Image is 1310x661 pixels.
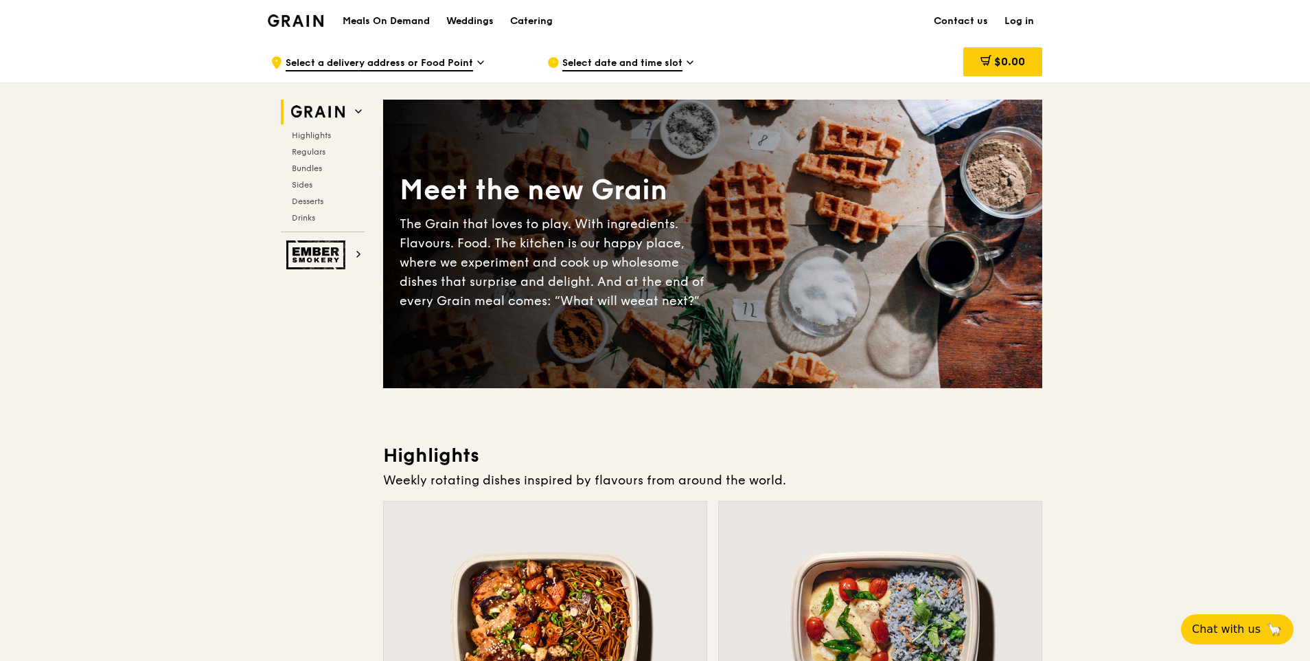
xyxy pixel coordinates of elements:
a: Catering [502,1,561,42]
span: Sides [292,180,312,190]
span: Drinks [292,213,315,223]
h1: Meals On Demand [343,14,430,28]
div: Meet the new Grain [400,172,713,209]
a: Contact us [926,1,996,42]
img: Grain web logo [286,100,349,124]
img: Ember Smokery web logo [286,240,349,269]
h3: Highlights [383,443,1042,468]
div: Catering [510,1,553,42]
img: Grain [268,14,323,27]
span: Desserts [292,197,323,206]
a: Log in [996,1,1042,42]
span: $0.00 [994,55,1025,68]
span: eat next?” [638,293,700,309]
span: Highlights [292,131,331,140]
div: The Grain that loves to play. With ingredients. Flavours. Food. The kitchen is our happy place, w... [400,214,713,311]
span: Regulars [292,147,325,157]
button: Chat with us🦙 [1181,614,1294,645]
a: Weddings [438,1,502,42]
span: 🦙 [1266,621,1283,638]
span: Bundles [292,164,322,173]
span: Select date and time slot [562,56,682,71]
span: Select a delivery address or Food Point [286,56,473,71]
span: Chat with us [1192,621,1261,638]
div: Weddings [446,1,494,42]
div: Weekly rotating dishes inspired by flavours from around the world. [383,471,1042,490]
